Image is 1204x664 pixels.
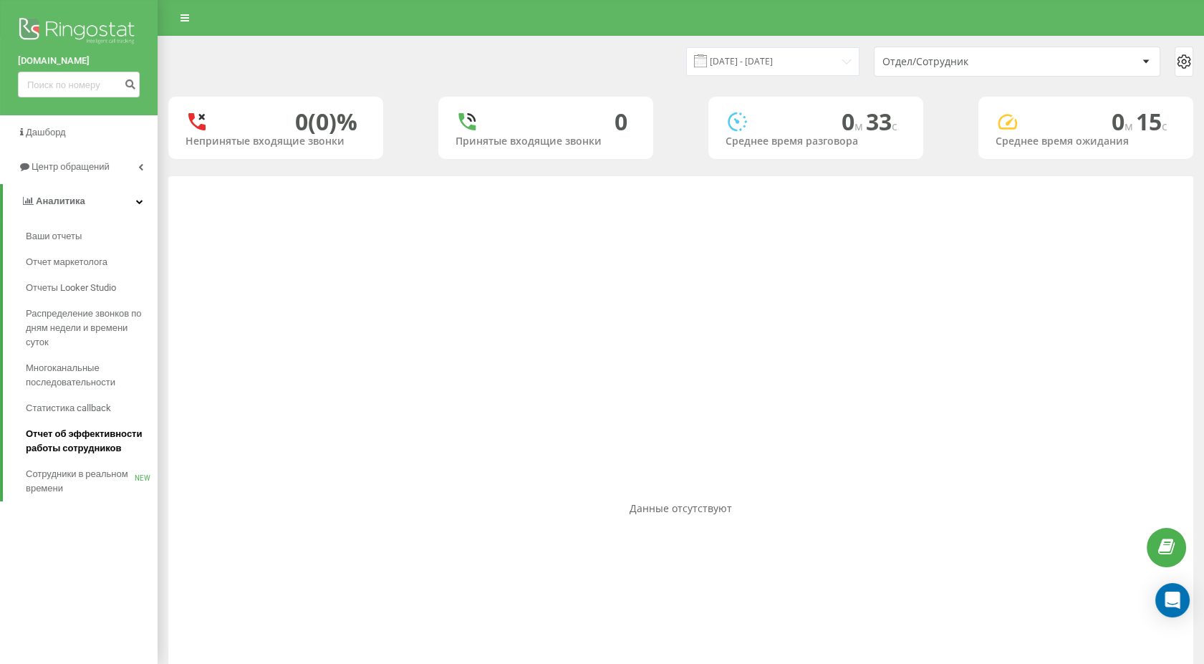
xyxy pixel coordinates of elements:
input: Поиск по номеру [18,72,140,97]
div: Среднее время ожидания [996,135,1176,148]
a: Отчет маркетолога [26,249,158,275]
span: Статистика callback [26,401,111,415]
span: Отчет об эффективности работы сотрудников [26,427,150,456]
span: c [1162,118,1167,134]
span: Ваши отчеты [26,229,82,244]
span: 0 [842,106,866,137]
span: Распределение звонков по дням недели и времени суток [26,307,150,350]
span: Многоканальные последовательности [26,361,150,390]
span: Сотрудники в реальном времени [26,467,135,496]
div: Отдел/Сотрудник [882,56,1054,68]
a: Аналитика [3,184,158,218]
span: м [1124,118,1136,134]
span: Центр обращений [32,161,110,172]
a: Отчет об эффективности работы сотрудников [26,421,158,461]
span: 33 [866,106,897,137]
span: Отчет маркетолога [26,255,107,269]
a: Сотрудники в реальном времениNEW [26,461,158,501]
a: Статистика callback [26,395,158,421]
a: [DOMAIN_NAME] [18,54,140,68]
span: Дашборд [26,127,66,138]
div: 0 [615,108,627,135]
div: Непринятые входящие звонки [186,135,366,148]
a: Ваши отчеты [26,223,158,249]
div: Open Intercom Messenger [1155,583,1190,617]
span: Аналитика [36,196,85,206]
div: 0 (0)% [295,108,357,135]
span: 0 [1112,106,1136,137]
span: 15 [1136,106,1167,137]
img: Ringostat logo [18,14,140,50]
div: Среднее время разговора [726,135,906,148]
span: Отчеты Looker Studio [26,281,116,295]
a: Многоканальные последовательности [26,355,158,395]
a: Отчеты Looker Studio [26,275,158,301]
a: Распределение звонков по дням недели и времени суток [26,301,158,355]
span: м [854,118,866,134]
span: c [892,118,897,134]
div: Принятые входящие звонки [456,135,636,148]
